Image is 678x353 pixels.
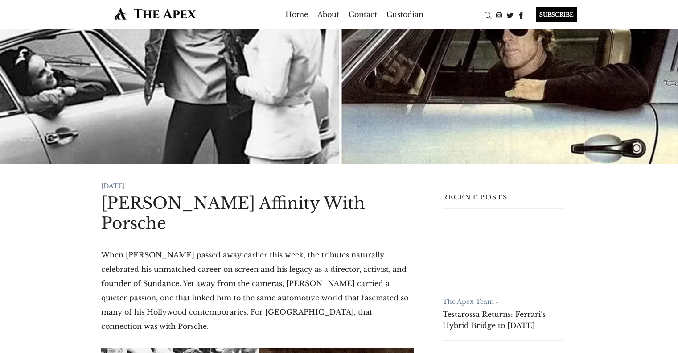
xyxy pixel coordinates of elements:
a: SUBSCRIBE [527,7,577,22]
a: Search [482,10,493,19]
a: Contact [349,7,377,21]
a: About [317,7,339,21]
a: Twitter [505,10,516,19]
div: SUBSCRIBE [536,7,577,22]
a: Facebook [516,10,527,19]
a: Custodian [386,7,423,21]
a: Testarossa Returns: Ferrari’s Hybrid Bridge to [DATE] [443,309,563,331]
time: [DATE] [101,182,125,190]
a: The Apex Team - [443,298,498,306]
a: Instagram [493,10,505,19]
img: The Apex by Custodian [101,7,210,20]
p: When [PERSON_NAME] passed away earlier this week, the tributes naturally celebrated his unmatched... [101,248,414,333]
a: Home [285,7,308,21]
h1: [PERSON_NAME] Affinity With Porsche [101,193,414,233]
h3: Recent Posts [443,193,563,209]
